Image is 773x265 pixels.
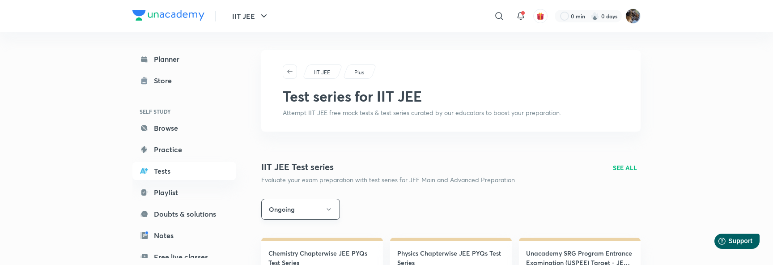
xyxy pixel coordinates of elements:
[283,108,619,117] p: Attempt IIT JEE free mock tests & test series curated by our educators to boost your preparation.
[354,68,364,77] p: Plus
[132,72,236,90] a: Store
[132,10,204,21] img: Company Logo
[590,12,599,21] img: streak
[353,68,366,77] a: Plus
[132,104,236,119] h6: SELF STUDY
[132,119,236,137] a: Browse
[154,75,177,86] div: Store
[132,50,236,68] a: Planner
[132,10,204,23] a: Company Logo
[261,160,515,174] h4: IIT JEE Test series
[536,12,544,20] img: avatar
[283,88,619,105] h1: Test series for IIT JEE
[132,205,236,223] a: Doubts & solutions
[132,227,236,244] a: Notes
[693,230,763,255] iframe: Help widget launcher
[132,184,236,201] a: Playlist
[613,163,637,172] a: SEE ALL
[625,9,641,24] img: Chayan Mehta
[313,68,332,77] a: IIT JEE
[261,199,340,220] button: Ongoing
[132,162,236,180] a: Tests
[314,68,330,77] p: IIT JEE
[261,175,515,184] p: Evaluate your exam preparation with test series for JEE Main and Advanced Preparation
[132,141,236,158] a: Practice
[533,9,548,23] button: avatar
[227,7,275,25] button: IIT JEE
